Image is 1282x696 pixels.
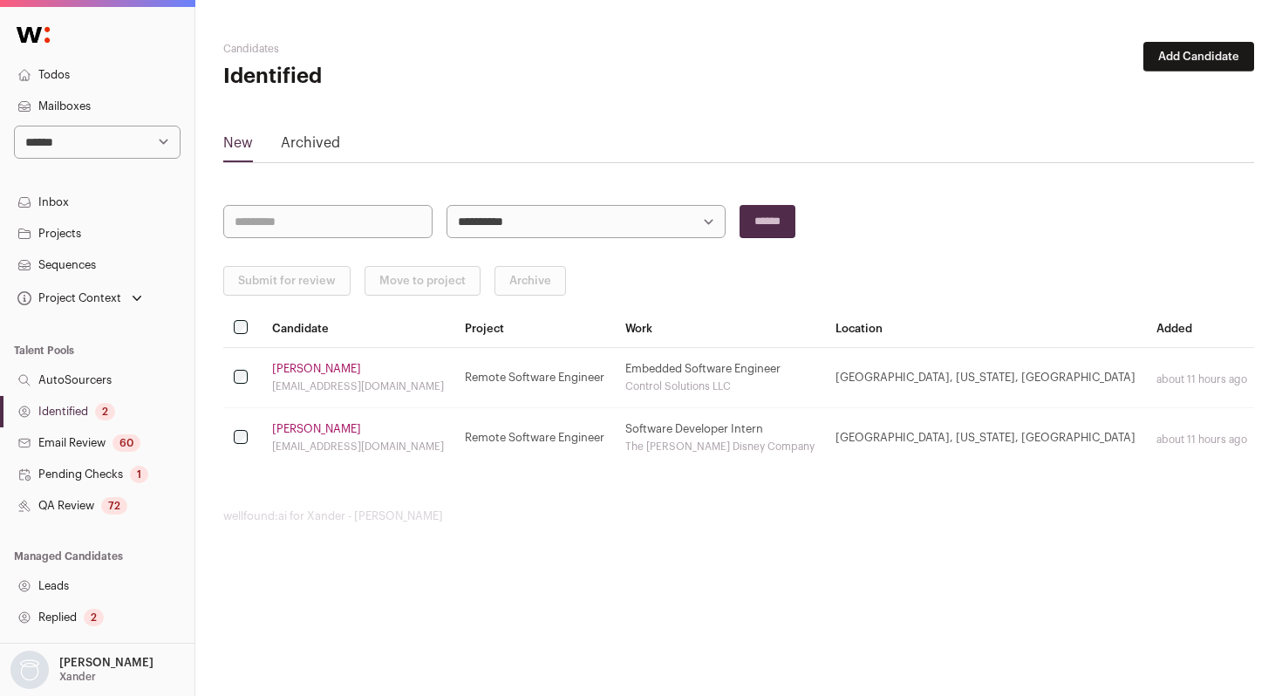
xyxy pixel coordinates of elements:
[262,310,454,348] th: Candidate
[84,609,104,626] div: 2
[1156,372,1247,386] div: about 11 hours ago
[454,408,615,468] td: Remote Software Engineer
[615,348,825,408] td: Embedded Software Engineer
[223,42,567,56] h2: Candidates
[272,379,444,393] div: [EMAIL_ADDRESS][DOMAIN_NAME]
[1146,310,1258,348] th: Added
[59,670,96,684] p: Xander
[825,310,1146,348] th: Location
[272,440,444,454] div: [EMAIL_ADDRESS][DOMAIN_NAME]
[14,291,121,305] div: Project Context
[14,286,146,310] button: Open dropdown
[825,408,1146,468] td: [GEOGRAPHIC_DATA], [US_STATE], [GEOGRAPHIC_DATA]
[113,434,140,452] div: 60
[272,362,361,376] a: [PERSON_NAME]
[95,403,115,420] div: 2
[130,466,148,483] div: 1
[59,656,153,670] p: [PERSON_NAME]
[625,379,815,393] div: Control Solutions LLC
[1143,42,1254,72] button: Add Candidate
[281,133,340,160] a: Archived
[223,133,253,160] a: New
[101,497,127,515] div: 72
[625,440,815,454] div: The [PERSON_NAME] Disney Company
[10,651,49,689] img: nopic.png
[454,348,615,408] td: Remote Software Engineer
[454,310,615,348] th: Project
[1156,433,1247,447] div: about 11 hours ago
[7,17,59,52] img: Wellfound
[223,509,1254,523] footer: wellfound:ai for Xander - [PERSON_NAME]
[272,422,361,436] a: [PERSON_NAME]
[223,63,567,91] h1: Identified
[7,651,157,689] button: Open dropdown
[825,348,1146,408] td: [GEOGRAPHIC_DATA], [US_STATE], [GEOGRAPHIC_DATA]
[615,408,825,468] td: Software Developer Intern
[615,310,825,348] th: Work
